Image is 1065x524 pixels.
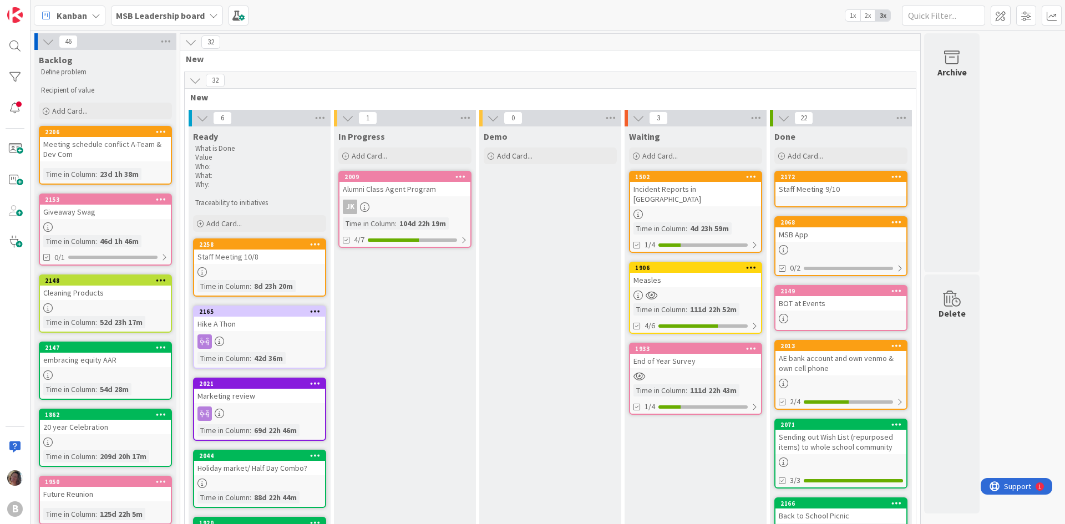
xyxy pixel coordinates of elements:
[43,316,95,328] div: Time in Column
[630,182,761,206] div: Incident Reports in [GEOGRAPHIC_DATA]
[686,384,687,396] span: :
[780,218,906,226] div: 2068
[95,383,97,395] span: :
[250,424,251,436] span: :
[43,508,95,520] div: Time in Column
[790,475,800,486] span: 3/3
[45,128,171,136] div: 2206
[775,172,906,182] div: 2172
[40,410,171,434] div: 186220 year Celebration
[40,205,171,219] div: Giveaway Swag
[687,384,739,396] div: 111d 22h 43m
[40,195,171,219] div: 2153Giveaway Swag
[775,508,906,523] div: Back to School Picnic
[635,345,761,353] div: 1933
[775,182,906,196] div: Staff Meeting 9/10
[775,498,906,508] div: 2166
[642,151,678,161] span: Add Card...
[633,303,686,316] div: Time in Column
[775,498,906,523] div: 2166Back to School Picnic
[194,307,325,317] div: 2165
[7,7,23,23] img: Visit kanbanzone.com
[775,296,906,311] div: BOT at Events
[206,74,225,87] span: 32
[201,35,220,49] span: 32
[40,137,171,161] div: Meeting schedule conflict A-Team & Dev Com
[195,153,324,162] p: Value
[52,106,88,116] span: Add Card...
[630,344,761,368] div: 1933End of Year Survey
[338,131,385,142] span: In Progress
[194,240,325,250] div: 2258
[195,144,324,153] p: What is Done
[630,354,761,368] div: End of Year Survey
[635,173,761,181] div: 1502
[45,277,171,284] div: 2148
[194,379,325,403] div: 2021Marketing review
[97,168,141,180] div: 23d 1h 38m
[395,217,397,230] span: :
[630,172,761,182] div: 1502
[633,384,686,396] div: Time in Column
[649,111,668,125] span: 3
[845,10,860,21] span: 1x
[775,227,906,242] div: MSB App
[775,420,906,454] div: 2071Sending out Wish List (repurposed items) to whole school community
[339,172,470,182] div: 2009
[43,383,95,395] div: Time in Column
[635,264,761,272] div: 1906
[687,222,732,235] div: 4d 23h 59m
[45,478,171,486] div: 1950
[645,401,655,413] span: 1/4
[97,235,141,247] div: 46d 1h 46m
[339,182,470,196] div: Alumni Class Agent Program
[645,239,655,251] span: 1/4
[775,172,906,196] div: 2172Staff Meeting 9/10
[251,424,300,436] div: 69d 22h 46m
[59,35,78,48] span: 46
[40,195,171,205] div: 2153
[95,450,97,462] span: :
[41,86,170,95] p: Recipient of value
[7,470,23,486] img: LS
[95,508,97,520] span: :
[939,307,966,320] div: Delete
[775,217,906,242] div: 2068MSB App
[775,351,906,375] div: AE bank account and own venmo & own cell phone
[339,200,470,214] div: JK
[194,379,325,389] div: 2021
[780,500,906,507] div: 2166
[40,487,171,501] div: Future Reunion
[645,320,655,332] span: 4/6
[194,317,325,331] div: Hike A Thon
[194,389,325,403] div: Marketing review
[199,380,325,388] div: 2021
[344,173,470,181] div: 2009
[206,218,242,228] span: Add Card...
[54,252,65,263] span: 0/1
[97,450,149,462] div: 209d 20h 17m
[7,501,23,517] div: B
[630,263,761,273] div: 1906
[775,286,906,296] div: 2149
[194,250,325,264] div: Staff Meeting 10/8
[343,217,395,230] div: Time in Column
[197,352,250,364] div: Time in Column
[40,343,171,367] div: 2147embracing equity AAR
[195,162,324,171] p: Who:
[195,199,324,207] p: Traceability to initiatives
[95,316,97,328] span: :
[41,68,170,77] p: Define problem
[250,352,251,364] span: :
[43,235,95,247] div: Time in Column
[775,217,906,227] div: 2068
[195,171,324,180] p: What:
[116,10,205,21] b: MSB Leadership board
[780,421,906,429] div: 2071
[484,131,508,142] span: Demo
[40,353,171,367] div: embracing equity AAR
[250,491,251,503] span: :
[630,344,761,354] div: 1933
[195,180,324,189] p: Why:
[630,273,761,287] div: Measles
